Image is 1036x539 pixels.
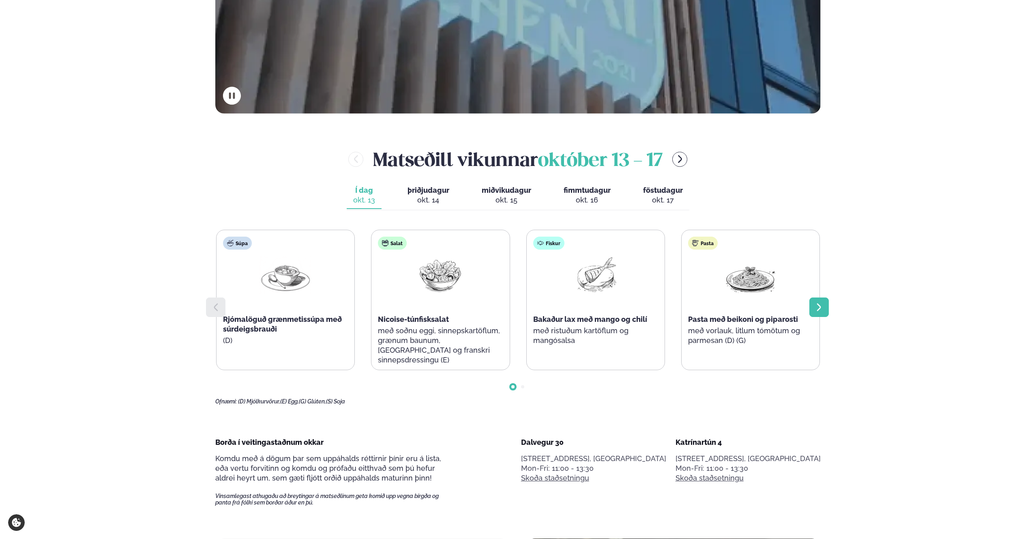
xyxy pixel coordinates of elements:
[215,454,441,482] span: Komdu með á dögum þar sem uppáhalds réttirnir þínir eru á lista, eða vertu forvitinn og komdu og ...
[692,240,699,246] img: pasta.svg
[348,152,363,167] button: menu-btn-left
[643,186,683,194] span: föstudagur
[533,237,564,250] div: Fiskur
[538,152,663,170] span: október 13 - 17
[521,473,589,483] a: Skoða staðsetningu
[280,398,299,405] span: (E) Egg,
[408,195,449,205] div: okt. 14
[725,256,776,294] img: Spagetti.png
[215,398,237,405] span: Ofnæmi:
[511,385,515,388] span: Go to slide 1
[676,454,821,464] p: [STREET_ADDRESS], [GEOGRAPHIC_DATA]
[688,315,798,323] span: Pasta með beikoni og piparosti
[533,326,658,345] p: með ristuðum kartöflum og mangósalsa
[533,315,647,323] span: Bakaður lax með mango og chilí
[382,240,388,246] img: salad.svg
[353,195,375,205] div: okt. 13
[378,326,503,365] p: með soðnu eggi, sinnepskartöflum, grænum baunum, [GEOGRAPHIC_DATA] og franskri sinnepsdressingu (E)
[373,146,663,172] h2: Matseðill vikunnar
[537,240,544,246] img: fish.svg
[227,240,234,246] img: soup.svg
[299,398,326,405] span: (G) Glúten,
[260,256,311,294] img: Soup.png
[215,493,453,506] span: Vinsamlegast athugaðu að breytingar á matseðlinum geta komið upp vegna birgða og panta frá fólki ...
[482,186,531,194] span: miðvikudagur
[414,256,466,294] img: Salad.png
[238,398,280,405] span: (D) Mjólkurvörur,
[378,315,449,323] span: Nicoise-túnfisksalat
[570,256,622,294] img: Fish.png
[672,152,687,167] button: menu-btn-right
[521,385,524,388] span: Go to slide 2
[688,326,813,345] p: með vorlauk, litlum tómötum og parmesan (D) (G)
[223,315,342,333] span: Rjómalöguð grænmetissúpa með súrdeigsbrauði
[521,454,666,464] p: [STREET_ADDRESS], [GEOGRAPHIC_DATA]
[688,237,718,250] div: Pasta
[482,195,531,205] div: okt. 15
[521,464,666,473] div: Mon-Fri: 11:00 - 13:30
[676,438,821,447] div: Katrínartún 4
[401,182,456,209] button: þriðjudagur okt. 14
[378,237,407,250] div: Salat
[564,186,611,194] span: fimmtudagur
[408,186,449,194] span: þriðjudagur
[223,237,252,250] div: Súpa
[353,185,375,195] span: Í dag
[347,182,382,209] button: Í dag okt. 13
[326,398,345,405] span: (S) Soja
[475,182,538,209] button: miðvikudagur okt. 15
[643,195,683,205] div: okt. 17
[557,182,617,209] button: fimmtudagur okt. 16
[521,438,666,447] div: Dalvegur 30
[637,182,689,209] button: föstudagur okt. 17
[564,195,611,205] div: okt. 16
[215,438,324,446] span: Borða í veitingastaðnum okkar
[676,473,744,483] a: Skoða staðsetningu
[676,464,821,473] div: Mon-Fri: 11:00 - 13:30
[223,336,348,345] p: (D)
[8,514,25,531] a: Cookie settings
